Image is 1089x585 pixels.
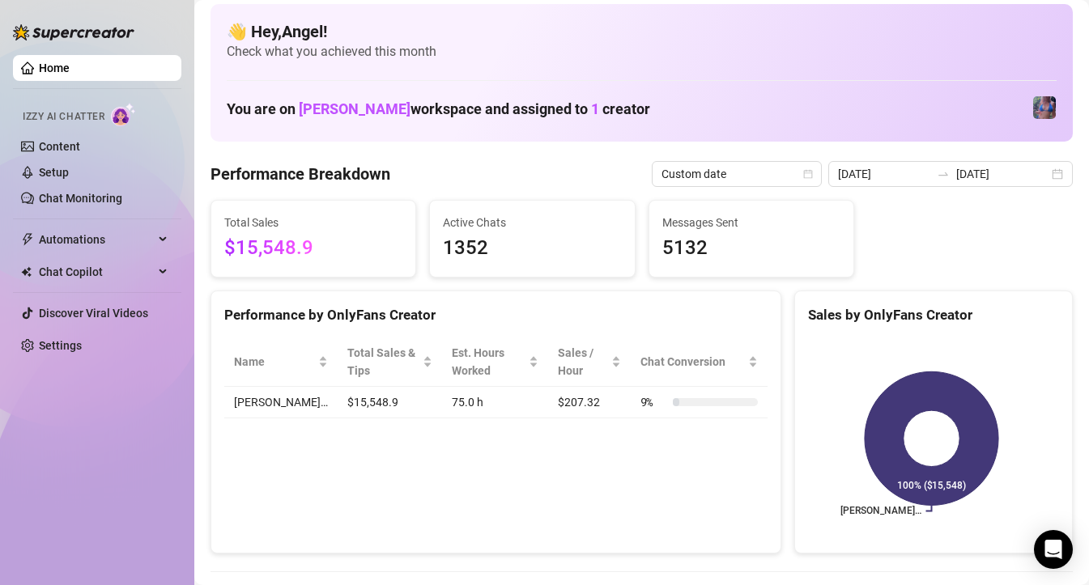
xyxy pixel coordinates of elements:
[21,266,32,278] img: Chat Copilot
[39,192,122,205] a: Chat Monitoring
[227,100,650,118] h1: You are on workspace and assigned to creator
[299,100,411,117] span: [PERSON_NAME]
[452,344,525,379] div: Est. Hours Worked
[840,506,921,517] text: [PERSON_NAME]…
[39,227,154,252] span: Automations
[956,165,1049,183] input: End date
[347,344,419,379] span: Total Sales & Tips
[227,43,1057,61] span: Check what you achieved this month
[640,353,745,371] span: Chat Conversion
[39,166,69,179] a: Setup
[803,169,813,179] span: calendar
[13,24,134,40] img: logo-BBDzfeDw.svg
[442,387,547,418] td: 75.0 h
[224,214,402,231] span: Total Sales
[227,20,1057,43] h4: 👋 Hey, Angel !
[558,344,608,379] span: Sales / Hour
[23,109,104,125] span: Izzy AI Chatter
[224,337,338,387] th: Name
[338,337,442,387] th: Total Sales & Tips
[21,233,34,246] span: thunderbolt
[937,167,950,180] span: to
[937,167,950,180] span: swap-right
[224,233,402,264] span: $15,548.9
[39,307,148,320] a: Discover Viral Videos
[111,103,136,126] img: AI Chatter
[39,140,80,153] a: Content
[838,165,930,183] input: Start date
[548,337,631,387] th: Sales / Hour
[443,214,621,231] span: Active Chats
[234,353,315,371] span: Name
[39,61,70,74] a: Home
[443,233,621,264] span: 1352
[211,163,390,185] h4: Performance Breakdown
[662,214,840,231] span: Messages Sent
[1034,530,1073,569] div: Open Intercom Messenger
[224,304,768,326] div: Performance by OnlyFans Creator
[338,387,442,418] td: $15,548.9
[39,339,82,352] a: Settings
[662,233,840,264] span: 5132
[591,100,599,117] span: 1
[631,337,768,387] th: Chat Conversion
[808,304,1059,326] div: Sales by OnlyFans Creator
[640,393,666,411] span: 9 %
[39,259,154,285] span: Chat Copilot
[1033,96,1056,119] img: Jaylie
[548,387,631,418] td: $207.32
[661,162,812,186] span: Custom date
[224,387,338,418] td: [PERSON_NAME]…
